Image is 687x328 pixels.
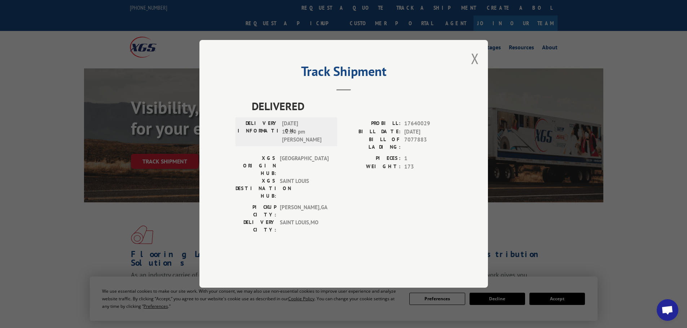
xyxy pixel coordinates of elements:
[280,178,329,200] span: SAINT LOUIS
[280,219,329,234] span: SAINT LOUIS , MO
[235,204,276,219] label: PICKUP CITY:
[235,155,276,178] label: XGS ORIGIN HUB:
[404,155,452,163] span: 1
[657,299,678,321] div: Open chat
[404,128,452,136] span: [DATE]
[280,204,329,219] span: [PERSON_NAME] , GA
[344,120,401,128] label: PROBILL:
[404,120,452,128] span: 17640029
[344,128,401,136] label: BILL DATE:
[235,66,452,80] h2: Track Shipment
[252,98,452,114] span: DELIVERED
[238,120,278,144] label: DELIVERY INFORMATION:
[344,155,401,163] label: PIECES:
[404,163,452,171] span: 173
[344,136,401,151] label: BILL OF LADING:
[282,120,331,144] span: [DATE] 12:30 pm [PERSON_NAME]
[344,163,401,171] label: WEIGHT:
[235,178,276,200] label: XGS DESTINATION HUB:
[471,49,479,68] button: Close modal
[235,219,276,234] label: DELIVERY CITY:
[404,136,452,151] span: 7077883
[280,155,329,178] span: [GEOGRAPHIC_DATA]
